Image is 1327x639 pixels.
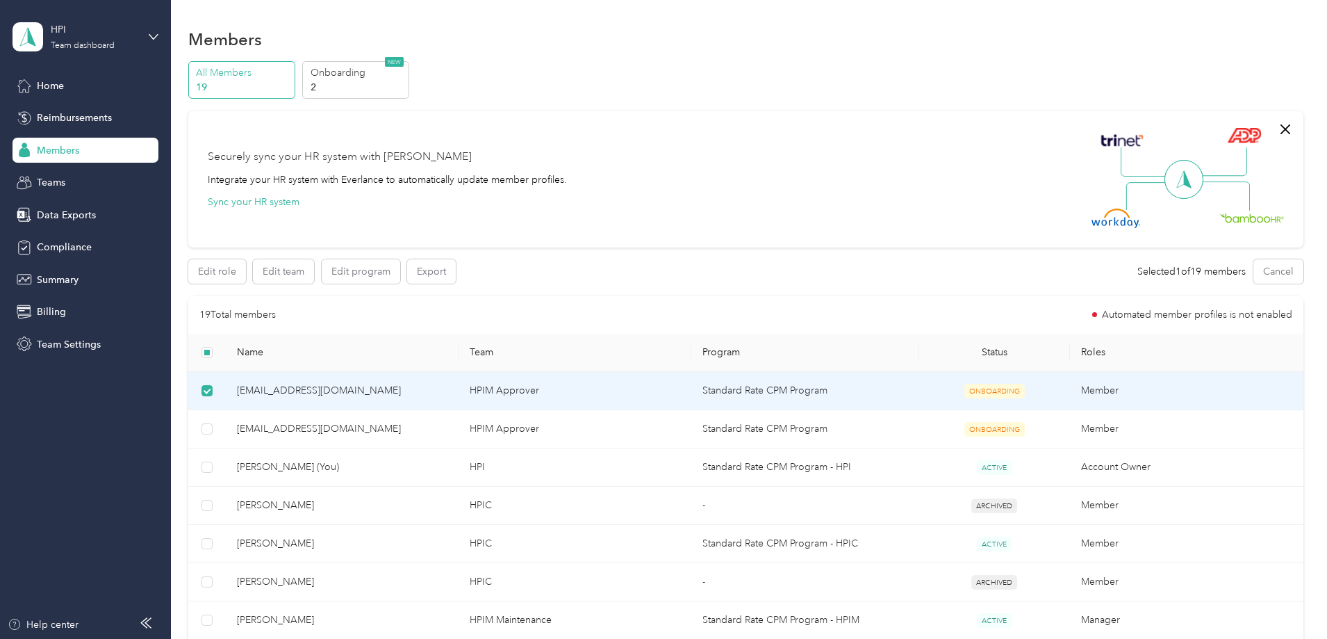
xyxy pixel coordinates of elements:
[691,372,918,410] td: Standard Rate CPM Program
[407,259,456,284] button: Export
[1098,131,1146,150] img: Trinet
[237,536,447,551] span: [PERSON_NAME]
[1220,213,1284,223] img: BambooHR
[459,334,691,372] th: Team
[691,525,918,563] td: Standard Rate CPM Program - HPIC
[237,613,447,628] span: [PERSON_NAME]
[196,65,290,80] p: All Members
[226,448,459,487] td: James Lauder (You)
[1227,127,1261,143] img: ADP
[37,143,79,158] span: Members
[311,65,405,80] p: Onboarding
[237,460,447,475] span: [PERSON_NAME] (You)
[188,32,262,47] h1: Members
[691,334,918,372] th: Program
[691,448,918,487] td: Standard Rate CPM Program - HPI
[196,80,290,95] p: 19
[226,372,459,410] td: dmoseley@wearehpi.org
[226,525,459,563] td: Ray Smith
[311,80,405,95] p: 2
[1070,563,1303,601] td: Member
[1070,410,1303,448] td: Member
[208,172,567,187] div: Integrate your HR system with Everlance to automatically update member profiles.
[199,307,276,323] p: 19 Total members
[1070,334,1303,372] th: Roles
[918,372,1070,410] td: ONBOARDING
[226,563,459,601] td: Julie Spencer
[208,195,299,209] button: Sync your HR system
[691,563,918,601] td: -
[226,334,459,372] th: Name
[226,487,459,525] td: Sam Acton
[1102,310,1292,320] span: Automated member profiles is not enabled
[237,574,447,590] span: [PERSON_NAME]
[964,422,1025,437] span: ONBOARDING
[253,259,314,284] button: Edit team
[459,525,691,563] td: HPIC
[51,22,138,37] div: HPI
[977,460,1012,475] span: ACTIVE
[459,448,691,487] td: HPI
[1070,487,1303,525] td: Member
[459,563,691,601] td: HPIC
[691,487,918,525] td: -
[1249,561,1327,639] iframe: Everlance-gr Chat Button Frame
[51,42,115,50] div: Team dashboard
[691,410,918,448] td: Standard Rate CPM Program
[1091,209,1140,228] img: Workday
[208,149,472,165] div: Securely sync your HR system with [PERSON_NAME]
[37,208,96,223] span: Data Exports
[37,240,92,254] span: Compliance
[1070,372,1303,410] td: Member
[918,334,1070,372] th: Status
[1137,264,1246,279] div: Selected 1 of 19 members
[237,421,447,437] span: [EMAIL_ADDRESS][DOMAIN_NAME]
[237,346,447,358] span: Name
[1201,181,1250,211] img: Line Right Down
[188,259,246,284] button: Edit role
[37,111,112,125] span: Reimbursements
[977,613,1012,628] span: ACTIVE
[385,57,404,67] span: NEW
[237,383,447,398] span: [EMAIL_ADDRESS][DOMAIN_NAME]
[964,384,1025,398] span: ONBOARDING
[918,410,1070,448] td: ONBOARDING
[971,575,1017,590] span: ARCHIVED
[8,617,79,632] button: Help center
[1121,147,1169,177] img: Line Left Up
[322,259,400,284] button: Edit program
[1198,147,1247,177] img: Line Right Up
[459,487,691,525] td: HPIC
[226,410,459,448] td: gfritz@wearehpi.org
[977,537,1012,551] span: ACTIVE
[237,498,447,513] span: [PERSON_NAME]
[1070,525,1303,563] td: Member
[1253,259,1303,284] button: Cancel
[37,305,66,319] span: Billing
[37,79,64,93] span: Home
[37,273,79,287] span: Summary
[1070,448,1303,487] td: Account Owner
[37,175,65,190] span: Teams
[459,410,691,448] td: HPIM Approver
[37,337,101,352] span: Team Settings
[459,372,691,410] td: HPIM Approver
[971,499,1017,513] span: ARCHIVED
[1126,181,1174,210] img: Line Left Down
